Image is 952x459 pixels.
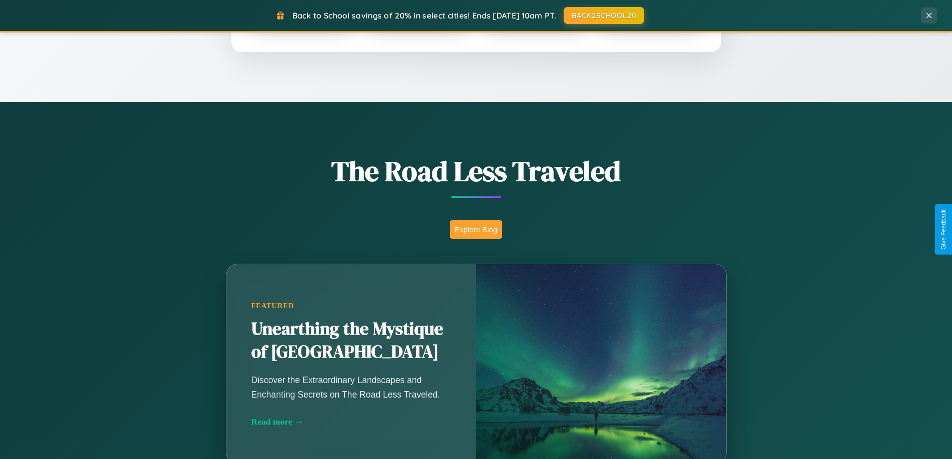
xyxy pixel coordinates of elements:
[450,220,502,239] button: Explore Blog
[564,7,644,24] button: BACK2SCHOOL20
[251,318,451,364] h2: Unearthing the Mystique of [GEOGRAPHIC_DATA]
[251,302,451,310] div: Featured
[940,209,947,250] div: Give Feedback
[251,373,451,401] p: Discover the Extraordinary Landscapes and Enchanting Secrets on The Road Less Traveled.
[251,417,451,427] div: Read more →
[176,152,776,190] h1: The Road Less Traveled
[292,10,556,20] span: Back to School savings of 20% in select cities! Ends [DATE] 10am PT.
